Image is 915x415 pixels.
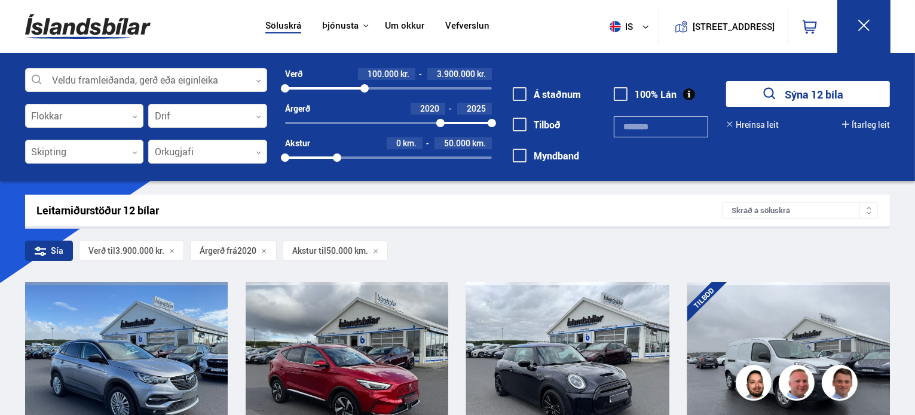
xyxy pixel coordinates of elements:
a: Söluskrá [265,20,301,33]
div: Leitarniðurstöður 12 bílar [37,204,723,217]
button: Open LiveChat chat widget [10,5,45,41]
span: 3.900.000 kr. [115,246,164,256]
button: Hreinsa leit [726,120,779,130]
span: Árgerð frá [200,246,237,256]
span: 2020 [237,246,256,256]
span: 3.900.000 [437,68,475,79]
label: Tilboð [513,119,561,130]
span: kr. [477,69,486,79]
div: Árgerð [285,104,310,113]
img: G0Ugv5HjCgRt.svg [25,7,151,46]
span: Akstur til [292,246,326,256]
span: 2025 [467,103,486,114]
span: km. [403,139,417,148]
span: is [605,21,635,32]
button: Þjónusta [322,20,359,32]
button: Sýna 12 bíla [726,81,890,107]
button: Ítarleg leit [842,120,890,130]
a: Um okkur [385,20,424,33]
img: nhp88E3Fdnt1Opn2.png [737,367,773,402]
div: Skráð á söluskrá [722,202,878,219]
label: Á staðnum [513,89,581,100]
span: km. [472,139,486,148]
span: 100.000 [368,68,399,79]
label: 100% Lán [614,89,677,100]
a: [STREET_ADDRESS] [665,10,781,44]
button: [STREET_ADDRESS] [697,21,770,32]
img: siFngHWaQ9KaOqBr.png [781,367,816,402]
span: 50.000 km. [326,246,368,256]
div: Akstur [285,139,310,148]
img: svg+xml;base64,PHN2ZyB4bWxucz0iaHR0cDovL3d3dy53My5vcmcvMjAwMC9zdmciIHdpZHRoPSI1MTIiIGhlaWdodD0iNT... [610,21,621,32]
span: 0 [396,137,401,149]
div: Sía [25,241,73,261]
span: kr. [400,69,409,79]
img: FbJEzSuNWCJXmdc-.webp [824,367,859,402]
span: 2020 [420,103,439,114]
span: Verð til [88,246,115,256]
div: Verð [285,69,302,79]
a: Vefverslun [445,20,489,33]
button: is [605,9,659,44]
span: 50.000 [444,137,470,149]
label: Myndband [513,150,579,161]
